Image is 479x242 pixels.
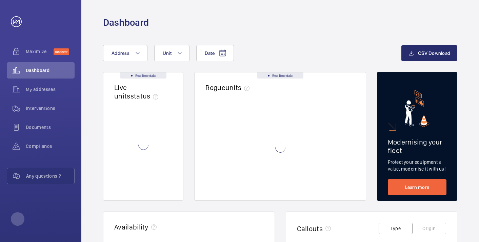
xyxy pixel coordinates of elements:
[154,45,189,61] button: Unit
[205,83,252,92] h2: Rogue
[196,45,234,61] button: Date
[388,159,446,172] p: Protect your equipment's value, modernise it with us!
[257,72,303,79] div: Real time data
[103,45,147,61] button: Address
[26,86,75,93] span: My addresses
[131,92,161,100] span: status
[297,224,323,233] h2: Callouts
[225,83,253,92] span: units
[26,173,74,179] span: Any questions ?
[26,124,75,131] span: Documents
[163,50,172,56] span: Unit
[418,50,450,56] span: CSV Download
[54,48,69,55] span: Discover
[388,179,446,195] a: Learn more
[405,90,430,127] img: marketing-card.svg
[388,138,446,155] h2: Modernising your fleet
[114,83,161,100] h2: Live units
[103,16,149,29] h1: Dashboard
[26,48,54,55] span: Maximize
[26,143,75,150] span: Compliance
[205,50,215,56] span: Date
[412,223,446,234] button: Origin
[26,105,75,112] span: Interventions
[26,67,75,74] span: Dashboard
[379,223,413,234] button: Type
[120,72,166,79] div: Real time data
[114,223,148,231] h2: Availability
[401,45,457,61] button: CSV Download
[112,50,129,56] span: Address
